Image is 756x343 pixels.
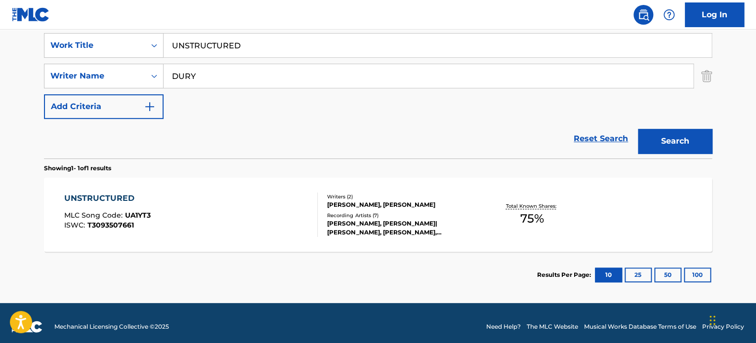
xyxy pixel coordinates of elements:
[663,9,675,21] img: help
[12,7,50,22] img: MLC Logo
[701,64,712,88] img: Delete Criterion
[327,193,476,200] div: Writers ( 2 )
[327,219,476,237] div: [PERSON_NAME], [PERSON_NAME]|[PERSON_NAME], [PERSON_NAME], [PERSON_NAME], [PERSON_NAME]
[684,267,711,282] button: 100
[638,129,712,153] button: Search
[654,267,681,282] button: 50
[527,322,578,331] a: The MLC Website
[50,70,139,82] div: Writer Name
[486,322,521,331] a: Need Help?
[327,200,476,209] div: [PERSON_NAME], [PERSON_NAME]
[44,178,712,252] a: UNSTRUCTUREDMLC Song Code:UA1YT3ISWC:T3093507661Writers (2)[PERSON_NAME], [PERSON_NAME]Recording ...
[54,322,169,331] span: Mechanical Licensing Collective © 2025
[702,322,744,331] a: Privacy Policy
[44,164,111,173] p: Showing 1 - 1 of 1 results
[125,211,151,220] span: UA1YT3
[595,267,622,282] button: 10
[50,39,139,51] div: Work Title
[44,33,712,158] form: Search Form
[64,211,125,220] span: MLC Song Code :
[637,9,649,21] img: search
[685,2,744,27] a: Log In
[710,305,715,335] div: Drag
[520,210,544,228] span: 75 %
[64,192,151,204] div: UNSTRUCTURED
[505,202,558,210] p: Total Known Shares:
[44,94,164,119] button: Add Criteria
[537,270,593,279] p: Results Per Page:
[569,128,633,150] a: Reset Search
[87,221,134,229] span: T3093507661
[64,221,87,229] span: ISWC :
[327,212,476,219] div: Recording Artists ( 7 )
[144,101,156,113] img: 9d2ae6d4665cec9f34b9.svg
[584,322,696,331] a: Musical Works Database Terms of Use
[633,5,653,25] a: Public Search
[659,5,679,25] div: Help
[707,296,756,343] iframe: Chat Widget
[625,267,652,282] button: 25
